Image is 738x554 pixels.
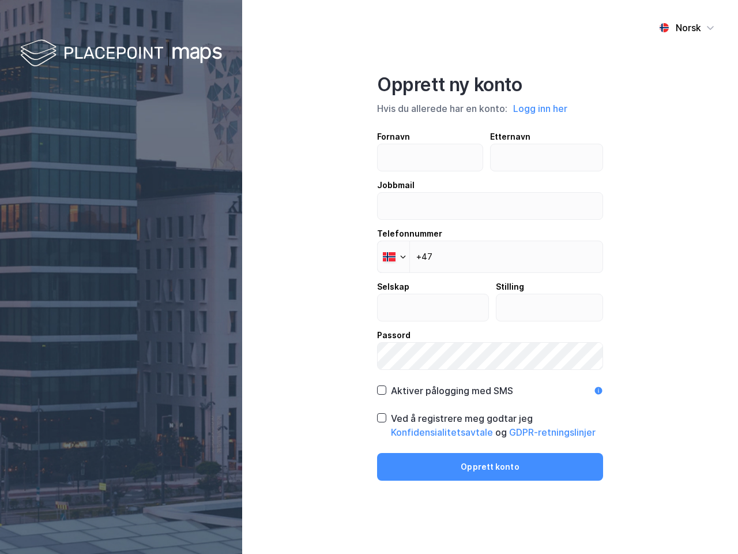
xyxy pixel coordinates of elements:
[680,499,738,554] iframe: Chat Widget
[377,328,603,342] div: Passord
[391,384,513,398] div: Aktiver pålogging med SMS
[377,241,603,273] input: Telefonnummer
[510,101,571,116] button: Logg inn her
[20,37,222,71] img: logo-white.f07954bde2210d2a523dddb988cd2aa7.svg
[490,130,604,144] div: Etternavn
[377,101,603,116] div: Hvis du allerede har en konto:
[496,280,604,294] div: Stilling
[377,178,603,192] div: Jobbmail
[377,130,483,144] div: Fornavn
[377,280,489,294] div: Selskap
[377,227,603,241] div: Telefonnummer
[377,73,603,96] div: Opprett ny konto
[676,21,701,35] div: Norsk
[391,411,603,439] div: Ved å registrere meg godtar jeg og
[377,453,603,481] button: Opprett konto
[378,241,409,272] div: Norway: + 47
